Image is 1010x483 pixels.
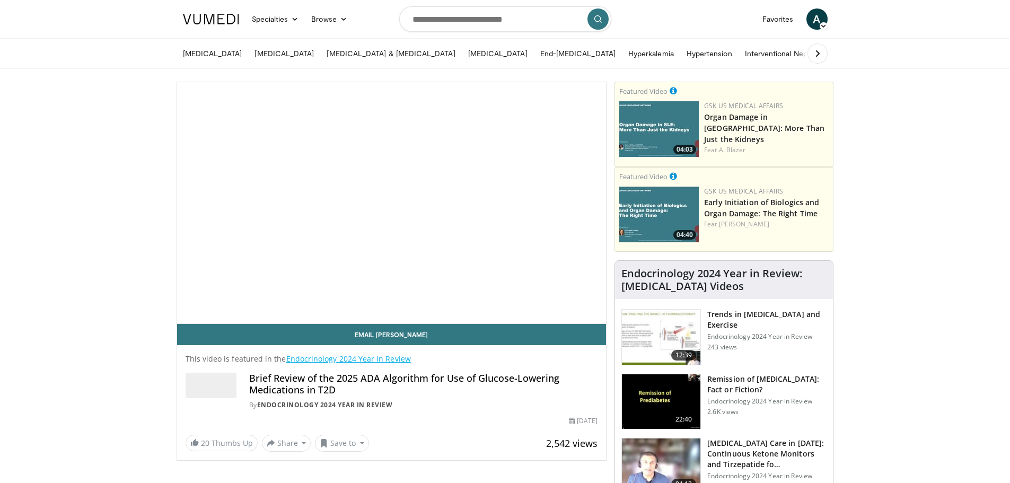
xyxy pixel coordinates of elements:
[621,374,827,430] a: 22:40 Remission of [MEDICAL_DATA]: Fact or Fiction? Endocrinology 2024 Year in Review 2.6K views
[704,197,819,218] a: Early Initiation of Biologics and Organ Damage: The Right Time
[305,8,354,30] a: Browse
[673,230,696,240] span: 04:40
[806,8,828,30] a: A
[719,145,746,154] a: A. Blazer
[320,43,461,64] a: [MEDICAL_DATA] & [MEDICAL_DATA]
[707,332,827,341] p: Endocrinology 2024 Year in Review
[719,219,769,229] a: [PERSON_NAME]
[671,414,697,425] span: 22:40
[186,373,236,398] img: Endocrinology 2024 Year in Review
[671,350,697,361] span: 12:39
[707,438,827,470] h3: [MEDICAL_DATA] Care in [DATE]: Continuous Ketone Monitors and Tirzepatide fo…
[177,82,607,324] video-js: Video Player
[315,435,369,452] button: Save to
[622,310,700,365] img: 246990b5-c4c2-40f8-8a45-5ba11c19498c.150x105_q85_crop-smart_upscale.jpg
[546,437,598,450] span: 2,542 views
[619,187,699,242] a: 04:40
[619,101,699,157] a: 04:03
[707,397,827,406] p: Endocrinology 2024 Year in Review
[534,43,622,64] a: End-[MEDICAL_DATA]
[201,438,209,448] span: 20
[248,43,320,64] a: [MEDICAL_DATA]
[619,101,699,157] img: e91ec583-8f54-4b52-99b4-be941cf021de.png.150x105_q85_crop-smart_upscale.jpg
[462,43,534,64] a: [MEDICAL_DATA]
[739,43,839,64] a: Interventional Nephrology
[704,101,783,110] a: GSK US Medical Affairs
[183,14,239,24] img: VuMedi Logo
[673,145,696,154] span: 04:03
[707,472,827,480] p: Endocrinology 2024 Year in Review
[177,324,607,345] a: Email [PERSON_NAME]
[704,145,829,155] div: Feat.
[704,112,824,144] a: Organ Damage in [GEOGRAPHIC_DATA]: More Than Just the Kidneys
[707,343,737,352] p: 243 views
[177,43,249,64] a: [MEDICAL_DATA]
[704,219,829,229] div: Feat.
[622,374,700,429] img: 0da7d77d-a817-4bd9-a286-2915ecf1e40a.150x105_q85_crop-smart_upscale.jpg
[399,6,611,32] input: Search topics, interventions
[707,309,827,330] h3: Trends in [MEDICAL_DATA] and Exercise
[622,43,680,64] a: Hyperkalemia
[619,187,699,242] img: b4d418dc-94e0-46e0-a7ce-92c3a6187fbe.png.150x105_q85_crop-smart_upscale.jpg
[619,86,668,96] small: Featured Video
[262,435,311,452] button: Share
[257,400,393,409] a: Endocrinology 2024 Year in Review
[249,400,598,410] div: By
[619,172,668,181] small: Featured Video
[707,408,739,416] p: 2.6K views
[680,43,739,64] a: Hypertension
[249,373,598,396] h4: Brief Review of the 2025 ADA Algorithm for Use of Glucose-Lowering Medications in T2D
[621,309,827,365] a: 12:39 Trends in [MEDICAL_DATA] and Exercise Endocrinology 2024 Year in Review 243 views
[707,374,827,395] h3: Remission of [MEDICAL_DATA]: Fact or Fiction?
[186,354,598,364] p: This video is featured in the
[621,267,827,293] h4: Endocrinology 2024 Year in Review: [MEDICAL_DATA] Videos
[286,354,411,364] a: Endocrinology 2024 Year in Review
[186,435,258,451] a: 20 Thumbs Up
[704,187,783,196] a: GSK US Medical Affairs
[245,8,305,30] a: Specialties
[756,8,800,30] a: Favorites
[569,416,598,426] div: [DATE]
